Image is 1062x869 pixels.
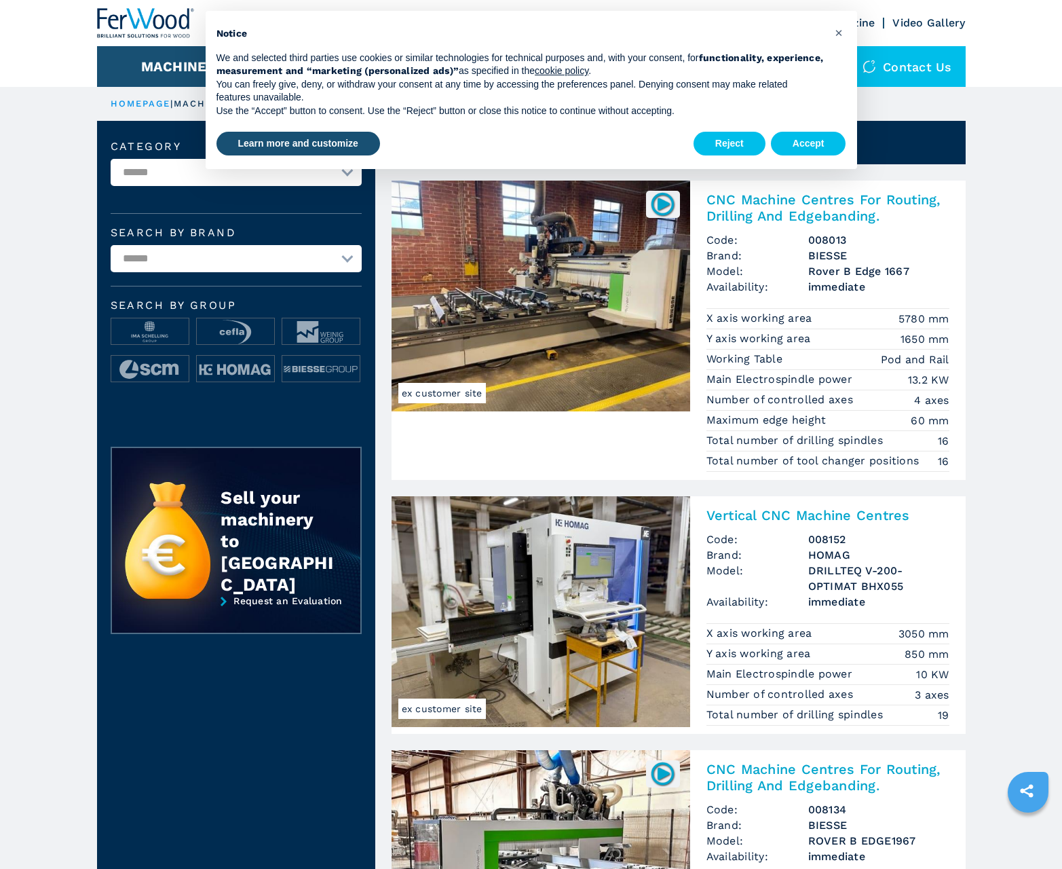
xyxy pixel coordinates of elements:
[111,141,362,152] label: Category
[898,311,949,327] em: 5780 mm
[706,311,816,326] p: X axis working area
[706,817,808,833] span: Brand:
[706,507,949,523] h2: Vertical CNC Machine Centres
[808,232,949,248] h3: 008013
[706,667,856,682] p: Main Electrospindle power
[808,802,949,817] h3: 008134
[900,331,949,347] em: 1650 mm
[392,496,690,727] img: Vertical CNC Machine Centres HOMAG DRILLTEQ V-200-OPTIMAT BHX055
[706,707,887,722] p: Total number of drilling spindles
[808,248,949,263] h3: BIESSE
[97,8,195,38] img: Ferwood
[706,263,808,279] span: Model:
[282,356,360,383] img: image
[170,98,173,109] span: |
[808,817,949,833] h3: BIESSE
[221,487,333,595] div: Sell your machinery to [GEOGRAPHIC_DATA]
[1010,774,1044,808] a: sharethis
[1004,808,1052,859] iframe: Chat
[392,181,966,480] a: CNC Machine Centres For Routing, Drilling And Edgebanding. BIESSE Rover B Edge 1667ex customer si...
[649,760,676,787] img: 008134
[835,24,843,41] span: ×
[706,454,923,468] p: Total number of tool changer positions
[808,594,949,610] span: immediate
[649,191,676,217] img: 008013
[706,232,808,248] span: Code:
[216,78,824,105] p: You can freely give, deny, or withdraw your consent at any time by accessing the preferences pane...
[216,52,824,77] strong: functionality, experience, measurement and “marketing (personalized ads)”
[706,352,786,367] p: Working Table
[706,433,887,448] p: Total number of drilling spindles
[694,132,765,156] button: Reject
[392,496,966,734] a: Vertical CNC Machine Centres HOMAG DRILLTEQ V-200-OPTIMAT BHX055ex customer siteVertical CNC Mach...
[914,392,949,408] em: 4 axes
[398,383,486,403] span: ex customer site
[706,687,857,702] p: Number of controlled axes
[111,595,362,644] a: Request an Evaluation
[111,318,189,346] img: image
[808,263,949,279] h3: Rover B Edge 1667
[938,707,949,723] em: 19
[706,248,808,263] span: Brand:
[706,372,856,387] p: Main Electrospindle power
[706,833,808,849] span: Model:
[197,318,274,346] img: image
[111,356,189,383] img: image
[111,227,362,238] label: Search by brand
[216,27,824,41] h2: Notice
[881,352,949,367] em: Pod and Rail
[706,413,830,428] p: Maximum edge height
[706,547,808,563] span: Brand:
[111,300,362,311] span: Search by group
[197,356,274,383] img: image
[706,392,857,407] p: Number of controlled axes
[706,279,808,295] span: Availability:
[898,626,949,642] em: 3050 mm
[849,46,966,87] div: Contact us
[141,58,216,75] button: Machines
[808,279,949,295] span: immediate
[808,532,949,547] h3: 008152
[905,646,949,662] em: 850 mm
[808,563,949,594] h3: DRILLTEQ V-200-OPTIMAT BHX055
[706,646,814,661] p: Y axis working area
[938,454,949,469] em: 16
[706,802,808,817] span: Code:
[808,547,949,563] h3: HOMAG
[216,52,824,78] p: We and selected third parties use cookies or similar technologies for technical purposes and, wit...
[911,413,949,428] em: 60 mm
[908,372,949,388] em: 13.2 KW
[706,563,808,594] span: Model:
[916,667,949,682] em: 10 KW
[829,22,850,43] button: Close this notice
[535,65,588,76] a: cookie policy
[706,191,949,224] h2: CNC Machine Centres For Routing, Drilling And Edgebanding.
[392,181,690,411] img: CNC Machine Centres For Routing, Drilling And Edgebanding. BIESSE Rover B Edge 1667
[938,433,949,449] em: 16
[706,761,949,794] h2: CNC Machine Centres For Routing, Drilling And Edgebanding.
[174,98,232,110] p: machines
[111,98,171,109] a: HOMEPAGE
[915,687,949,703] em: 3 axes
[706,849,808,864] span: Availability:
[706,626,816,641] p: X axis working area
[862,60,876,73] img: Contact us
[808,849,949,864] span: immediate
[398,699,486,719] span: ex customer site
[771,132,846,156] button: Accept
[282,318,360,346] img: image
[706,594,808,610] span: Availability:
[892,16,965,29] a: Video Gallery
[216,132,380,156] button: Learn more and customize
[808,833,949,849] h3: ROVER B EDGE1967
[706,532,808,547] span: Code:
[216,105,824,118] p: Use the “Accept” button to consent. Use the “Reject” button or close this notice to continue with...
[706,331,814,346] p: Y axis working area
